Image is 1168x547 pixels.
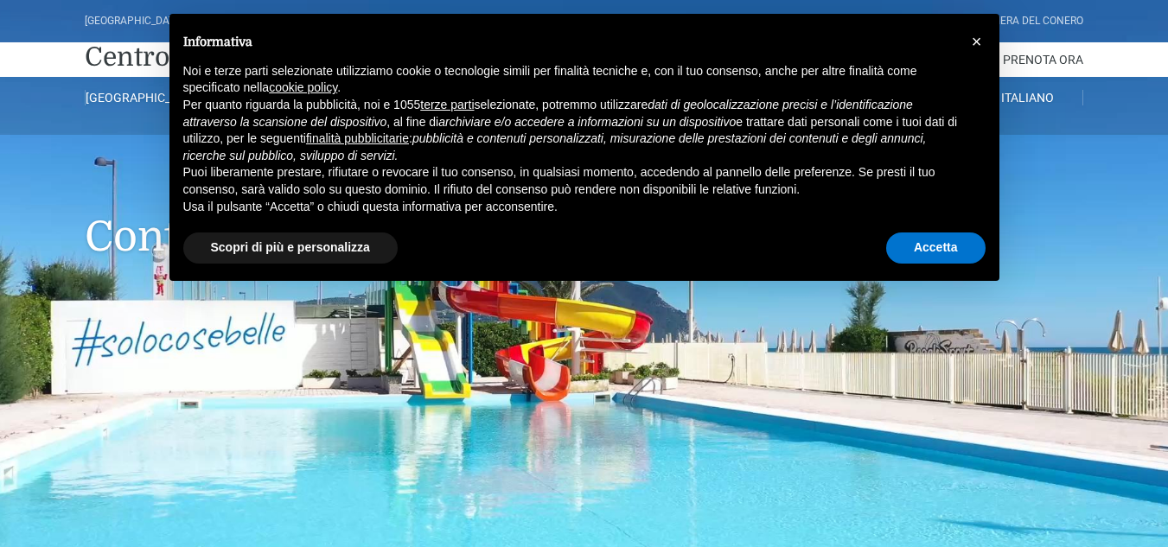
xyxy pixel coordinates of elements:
div: [GEOGRAPHIC_DATA] [85,13,184,29]
p: Per quanto riguarda la pubblicità, noi e 1055 selezionate, potremmo utilizzare , al fine di e tra... [183,97,958,164]
button: terze parti [420,97,474,114]
a: Centro Vacanze De Angelis [85,40,418,74]
button: Chiudi questa informativa [963,28,991,55]
a: [GEOGRAPHIC_DATA] [85,90,195,105]
button: finalità pubblicitarie [306,130,409,148]
span: Italiano [1001,91,1054,105]
p: Puoi liberamente prestare, rifiutare o revocare il tuo consenso, in qualsiasi momento, accedendo ... [183,164,958,198]
a: Prenota Ora [1003,42,1083,77]
em: dati di geolocalizzazione precisi e l’identificazione attraverso la scansione del dispositivo [183,98,913,129]
p: Usa il pulsante “Accetta” o chiudi questa informativa per acconsentire. [183,199,958,216]
button: Accetta [886,232,986,264]
div: Riviera Del Conero [982,13,1083,29]
a: Italiano [973,90,1083,105]
h2: Informativa [183,35,958,49]
button: Scopri di più e personalizza [183,232,398,264]
span: × [972,32,982,51]
h1: Contatti [85,135,1083,287]
p: Noi e terze parti selezionate utilizziamo cookie o tecnologie simili per finalità tecniche e, con... [183,63,958,97]
em: pubblicità e contenuti personalizzati, misurazione delle prestazioni dei contenuti e degli annunc... [183,131,927,162]
a: cookie policy [269,80,337,94]
em: archiviare e/o accedere a informazioni su un dispositivo [438,115,736,129]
